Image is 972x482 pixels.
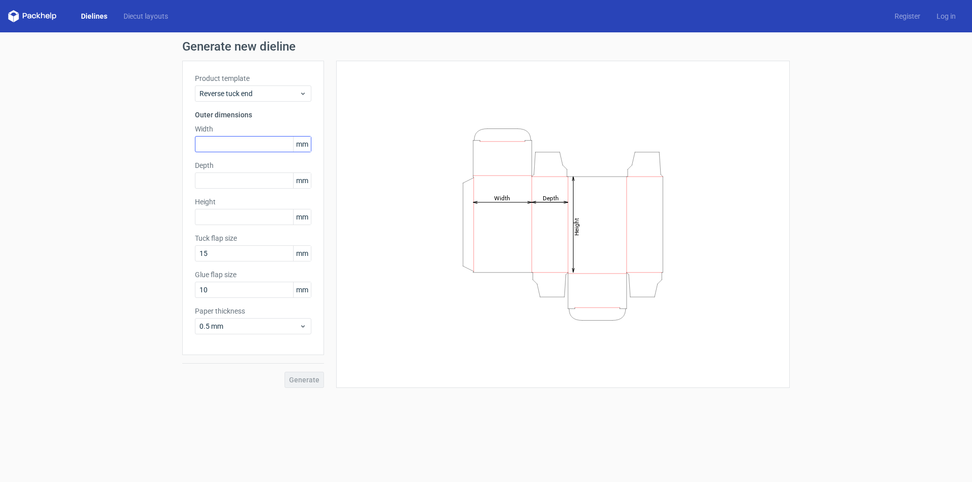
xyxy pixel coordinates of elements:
label: Product template [195,73,311,83]
tspan: Depth [543,194,559,201]
span: mm [293,246,311,261]
a: Register [886,11,928,21]
tspan: Height [573,217,580,235]
label: Width [195,124,311,134]
a: Log in [928,11,964,21]
h3: Outer dimensions [195,110,311,120]
span: Reverse tuck end [199,89,299,99]
tspan: Width [494,194,510,201]
a: Diecut layouts [115,11,176,21]
span: mm [293,209,311,225]
span: mm [293,173,311,188]
label: Paper thickness [195,306,311,316]
label: Depth [195,160,311,170]
a: Dielines [73,11,115,21]
h1: Generate new dieline [182,40,790,53]
span: 0.5 mm [199,321,299,331]
label: Glue flap size [195,270,311,280]
span: mm [293,137,311,152]
label: Height [195,197,311,207]
span: mm [293,282,311,297]
label: Tuck flap size [195,233,311,243]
